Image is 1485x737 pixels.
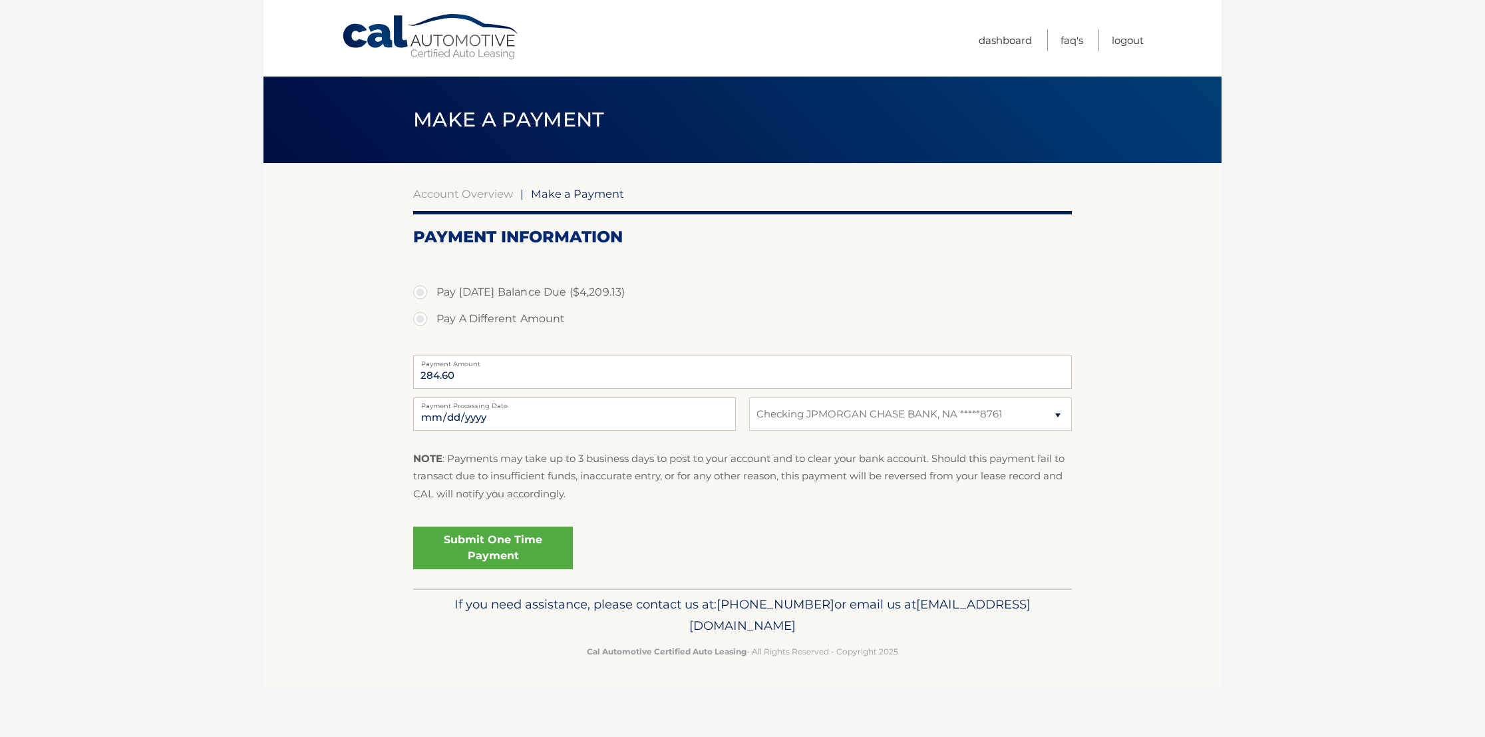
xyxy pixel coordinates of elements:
[422,594,1063,636] p: If you need assistance, please contact us at: or email us at
[413,356,1072,366] label: Payment Amount
[413,397,736,408] label: Payment Processing Date
[413,107,604,132] span: Make a Payment
[689,597,1031,633] span: [EMAIL_ADDRESS][DOMAIN_NAME]
[413,187,513,200] a: Account Overview
[1061,29,1083,51] a: FAQ's
[587,646,746,656] strong: Cal Automotive Certified Auto Leasing
[979,29,1032,51] a: Dashboard
[341,13,521,61] a: Cal Automotive
[413,306,1072,332] label: Pay A Different Amount
[413,450,1072,503] p: : Payments may take up to 3 business days to post to your account and to clear your bank account....
[422,644,1063,658] p: - All Rights Reserved - Copyright 2025
[717,597,834,612] span: [PHONE_NUMBER]
[1112,29,1144,51] a: Logout
[413,527,573,569] a: Submit One Time Payment
[413,397,736,431] input: Payment Date
[413,356,1072,389] input: Payment Amount
[413,452,442,465] strong: NOTE
[520,187,524,200] span: |
[413,227,1072,247] h2: Payment Information
[413,279,1072,306] label: Pay [DATE] Balance Due ($4,209.13)
[531,187,624,200] span: Make a Payment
